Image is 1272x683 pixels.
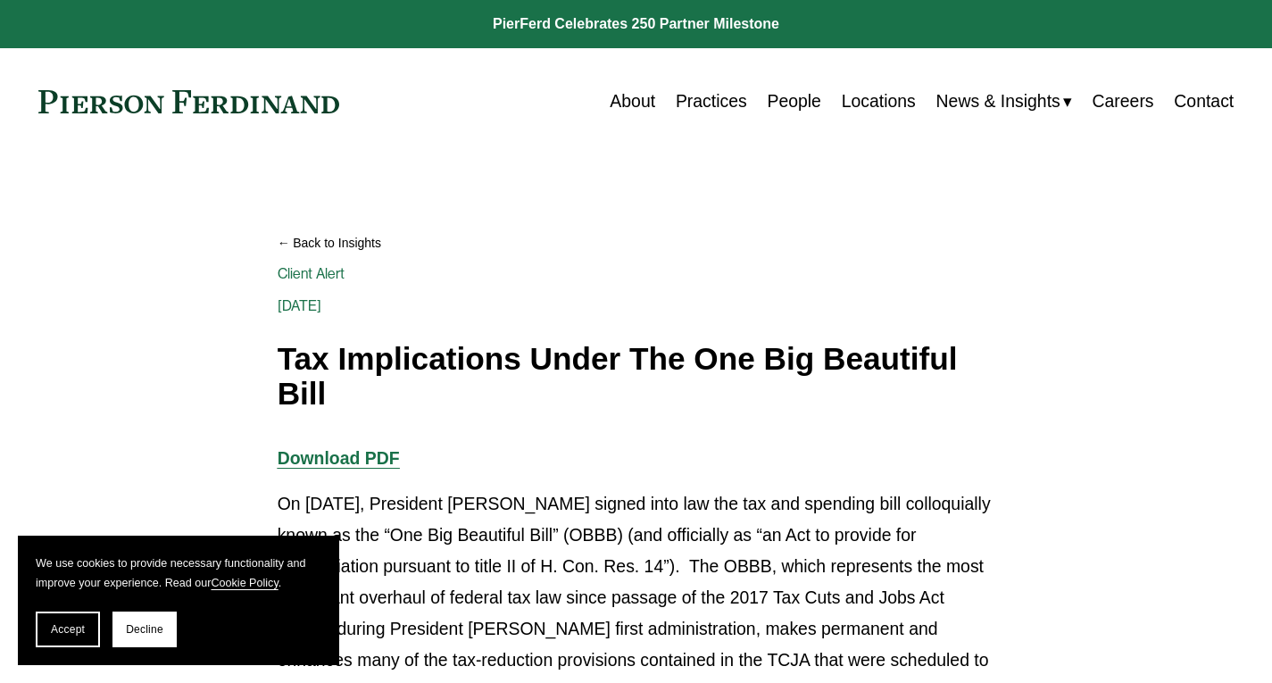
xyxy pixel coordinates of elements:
h1: Tax Implications Under The One Big Beautiful Bill [278,342,995,411]
section: Cookie banner [18,536,339,665]
a: Download PDF [278,448,400,468]
span: Accept [51,623,85,636]
a: Practices [676,84,747,119]
a: Contact [1174,84,1234,119]
button: Accept [36,612,100,647]
a: About [610,84,655,119]
a: Cookie Policy [211,577,278,589]
span: Decline [126,623,163,636]
a: Careers [1093,84,1154,119]
a: folder dropdown [936,84,1072,119]
p: We use cookies to provide necessary functionality and improve your experience. Read our . [36,554,321,594]
a: People [767,84,820,119]
a: Locations [842,84,916,119]
span: News & Insights [936,86,1060,117]
span: [DATE] [278,297,322,314]
button: Decline [112,612,177,647]
a: Back to Insights [278,228,995,259]
a: Client Alert [278,265,345,282]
